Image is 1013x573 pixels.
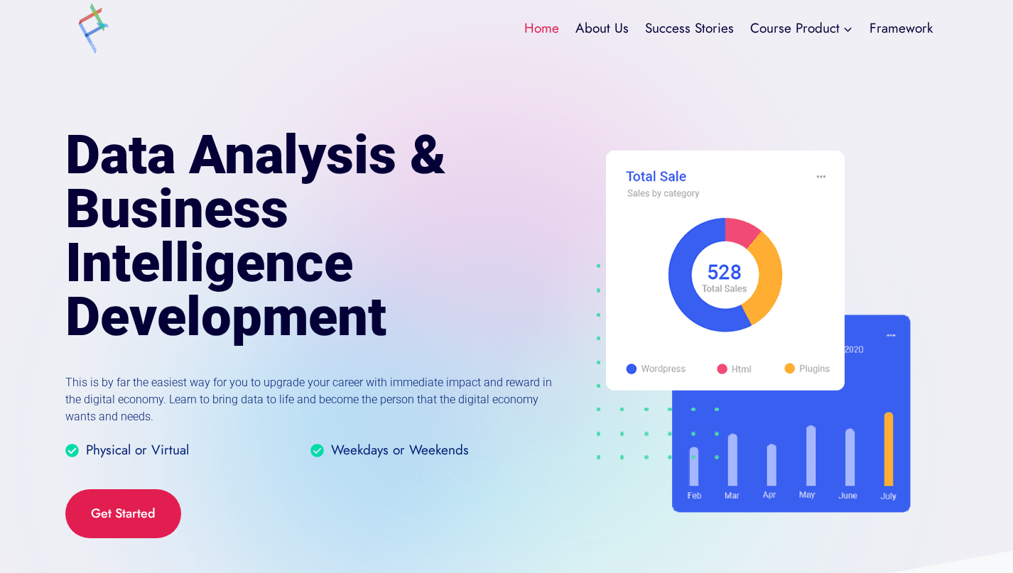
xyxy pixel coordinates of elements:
span: Get Started [91,503,156,524]
p: This is by far the easiest way for you to upgrade your career with immediate impact and reward in... [65,374,555,425]
a: Success Stories [637,9,742,47]
span: Weekdays or Weekends [331,440,469,461]
a: Framework [861,9,941,47]
span: Course Product [750,18,853,39]
span: Physical or Virtual​ [86,440,189,461]
h1: Data Analysis & Business Intelligence Development [65,128,555,344]
a: Home [516,9,568,47]
a: Course Product [742,9,861,47]
a: About Us [568,9,637,47]
nav: Primary Navigation [516,9,941,47]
